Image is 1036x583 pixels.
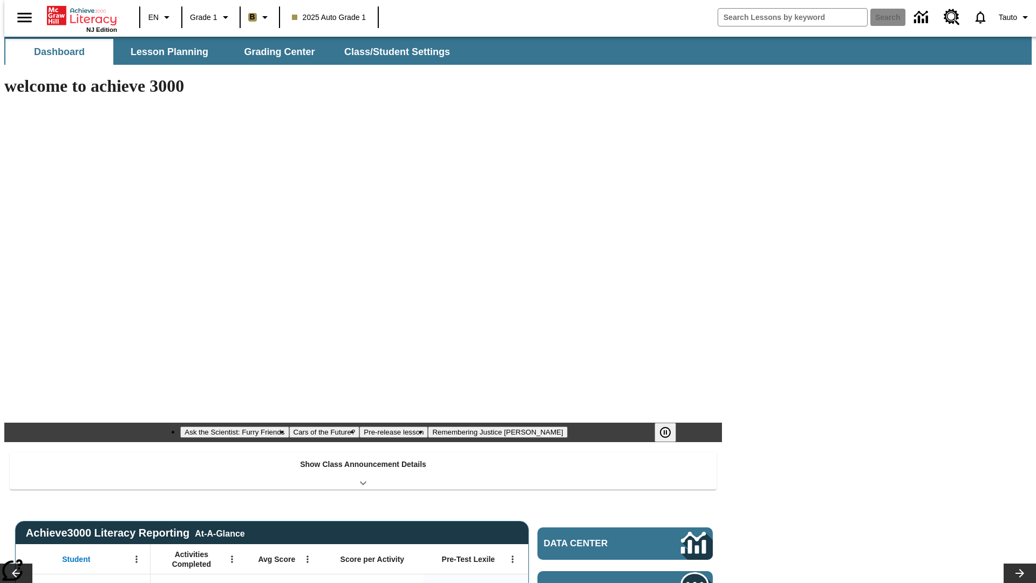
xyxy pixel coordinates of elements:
[718,9,867,26] input: search field
[86,26,117,33] span: NJ Edition
[908,3,937,32] a: Data Center
[9,2,40,33] button: Open side menu
[47,5,117,26] a: Home
[340,554,405,564] span: Score per Activity
[115,39,223,65] button: Lesson Planning
[47,4,117,33] div: Home
[62,554,90,564] span: Student
[148,12,159,23] span: EN
[156,550,227,569] span: Activities Completed
[180,426,289,438] button: Slide 1 Ask the Scientist: Furry Friends
[4,39,460,65] div: SubNavbar
[4,76,722,96] h1: welcome to achieve 3000
[544,538,645,549] span: Data Center
[428,426,567,438] button: Slide 4 Remembering Justice O'Connor
[4,37,1032,65] div: SubNavbar
[999,12,1017,23] span: Tauto
[10,452,717,490] div: Show Class Announcement Details
[5,39,113,65] button: Dashboard
[344,46,450,58] span: Class/Student Settings
[131,46,208,58] span: Lesson Planning
[34,46,85,58] span: Dashboard
[537,527,713,560] a: Data Center
[336,39,459,65] button: Class/Student Settings
[299,551,316,567] button: Open Menu
[442,554,495,564] span: Pre-Test Lexile
[292,12,366,23] span: 2025 Auto Grade 1
[144,8,178,27] button: Language: EN, Select a language
[224,551,240,567] button: Open Menu
[190,12,217,23] span: Grade 1
[244,46,315,58] span: Grading Center
[966,3,994,31] a: Notifications
[655,423,676,442] button: Pause
[937,3,966,32] a: Resource Center, Will open in new tab
[186,8,236,27] button: Grade: Grade 1, Select a grade
[359,426,428,438] button: Slide 3 Pre-release lesson
[244,8,276,27] button: Boost Class color is light brown. Change class color
[655,423,687,442] div: Pause
[300,459,426,470] p: Show Class Announcement Details
[195,527,244,539] div: At-A-Glance
[226,39,333,65] button: Grading Center
[128,551,145,567] button: Open Menu
[26,527,245,539] span: Achieve3000 Literacy Reporting
[258,554,295,564] span: Avg Score
[289,426,360,438] button: Slide 2 Cars of the Future?
[505,551,521,567] button: Open Menu
[250,10,255,24] span: B
[1004,564,1036,583] button: Lesson carousel, Next
[994,8,1036,27] button: Profile/Settings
